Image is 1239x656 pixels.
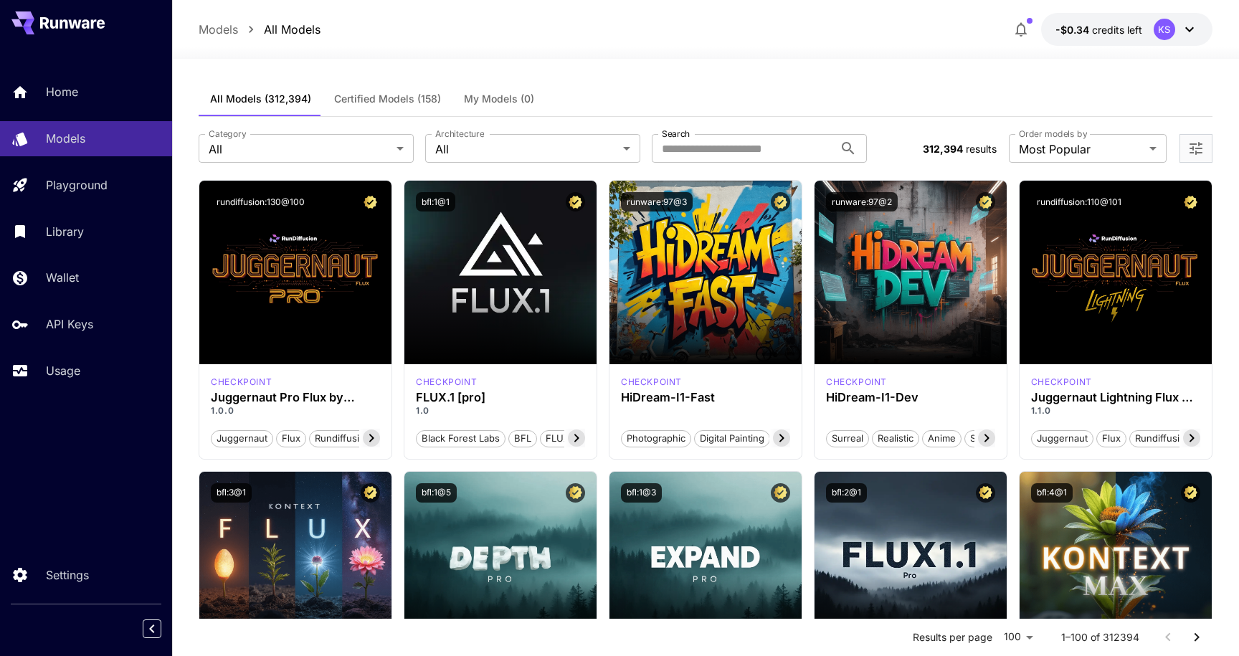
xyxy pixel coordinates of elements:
button: bfl:4@1 [1031,483,1073,503]
button: Photographic [621,429,691,447]
div: HiDream Dev [826,376,887,389]
label: Category [209,128,247,140]
button: rundiffusion [309,429,376,447]
button: flux [1096,429,1126,447]
button: Certified Model – Vetted for best performance and includes a commercial license. [361,192,380,211]
h3: HiDream-I1-Fast [621,391,790,404]
p: Results per page [913,630,992,645]
button: Certified Model – Vetted for best performance and includes a commercial license. [1181,483,1200,503]
span: flux [1097,432,1126,446]
button: Go to next page [1182,623,1211,652]
span: results [966,143,997,155]
p: checkpoint [1031,376,1092,389]
span: Digital Painting [695,432,769,446]
p: 1.0 [416,404,585,417]
span: juggernaut [212,432,272,446]
span: rundiffusion [310,432,376,446]
span: credits left [1092,24,1142,36]
button: juggernaut [1031,429,1093,447]
button: bfl:1@1 [416,192,455,211]
p: checkpoint [826,376,887,389]
button: Certified Model – Vetted for best performance and includes a commercial license. [976,192,995,211]
p: 1.0.0 [211,404,380,417]
a: All Models [264,21,321,38]
div: FLUX.1 D [1031,376,1092,389]
div: fluxpro [416,376,477,389]
span: FLUX.1 [pro] [541,432,606,446]
div: KS [1154,19,1175,40]
div: Collapse sidebar [153,616,172,642]
a: Models [199,21,238,38]
button: juggernaut [211,429,273,447]
button: bfl:1@5 [416,483,457,503]
span: Photographic [622,432,690,446]
button: BFL [508,429,537,447]
p: checkpoint [211,376,272,389]
button: runware:97@3 [621,192,693,211]
span: Black Forest Labs [417,432,505,446]
span: All Models (312,394) [210,92,311,105]
span: flux [277,432,305,446]
button: Anime [922,429,962,447]
label: Order models by [1019,128,1087,140]
p: checkpoint [416,376,477,389]
div: 100 [998,627,1038,647]
button: Digital Painting [694,429,770,447]
button: Black Forest Labs [416,429,505,447]
button: Certified Model – Vetted for best performance and includes a commercial license. [566,483,585,503]
div: -$0.34149 [1055,22,1142,37]
button: rundiffusion [1129,429,1197,447]
button: -$0.34149KS [1041,13,1212,46]
p: Settings [46,566,89,584]
p: Home [46,83,78,100]
label: Architecture [435,128,484,140]
span: Surreal [827,432,868,446]
button: bfl:2@1 [826,483,867,503]
button: runware:97@2 [826,192,898,211]
span: All [435,141,617,158]
div: FLUX.1 D [211,376,272,389]
button: FLUX.1 [pro] [540,429,607,447]
button: Stylized [964,429,1010,447]
h3: HiDream-I1-Dev [826,391,995,404]
p: Playground [46,176,108,194]
span: Certified Models (158) [334,92,441,105]
button: Certified Model – Vetted for best performance and includes a commercial license. [1181,192,1200,211]
button: Certified Model – Vetted for best performance and includes a commercial license. [566,192,585,211]
span: Stylized [965,432,1010,446]
span: -$0.34 [1055,24,1092,36]
p: Models [46,130,85,147]
p: Library [46,223,84,240]
p: Wallet [46,269,79,286]
button: Surreal [826,429,869,447]
button: Collapse sidebar [143,619,161,638]
span: rundiffusion [1130,432,1196,446]
h3: FLUX.1 [pro] [416,391,585,404]
p: checkpoint [621,376,682,389]
button: Certified Model – Vetted for best performance and includes a commercial license. [361,483,380,503]
button: Certified Model – Vetted for best performance and includes a commercial license. [771,483,790,503]
span: All [209,141,391,158]
p: API Keys [46,315,93,333]
label: Search [662,128,690,140]
button: Certified Model – Vetted for best performance and includes a commercial license. [976,483,995,503]
span: BFL [509,432,536,446]
h3: Juggernaut Lightning Flux by RunDiffusion [1031,391,1200,404]
button: Open more filters [1187,140,1205,158]
span: Realistic [873,432,918,446]
span: Anime [923,432,961,446]
button: flux [276,429,306,447]
nav: breadcrumb [199,21,321,38]
button: Certified Model – Vetted for best performance and includes a commercial license. [771,192,790,211]
span: Most Popular [1019,141,1144,158]
span: juggernaut [1032,432,1093,446]
span: My Models (0) [464,92,534,105]
h3: Juggernaut Pro Flux by RunDiffusion [211,391,380,404]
